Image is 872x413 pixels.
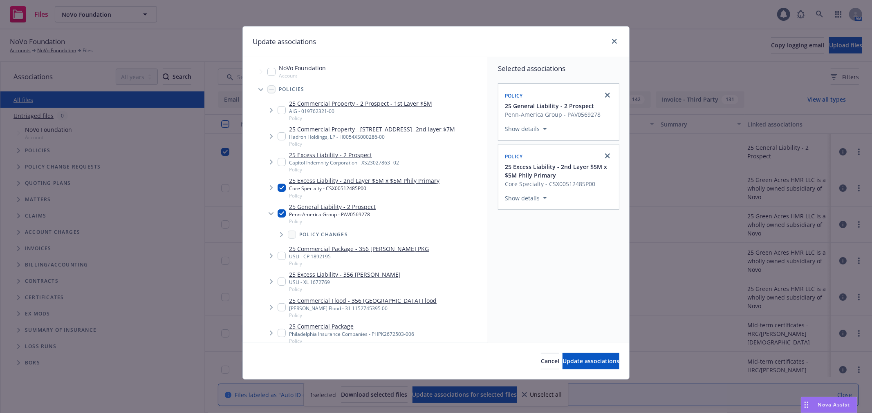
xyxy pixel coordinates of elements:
span: Selected associations [498,64,619,73]
button: Cancel [541,353,559,369]
div: Drag to move [801,397,811,413]
span: Policy [289,312,437,319]
span: Policy [505,92,523,99]
button: Update associations [563,353,619,369]
span: Update associations [563,357,619,365]
span: Policy changes [299,232,348,237]
div: USLI - XL 1672769 [289,279,401,286]
a: close [610,36,619,46]
span: Policy [289,166,399,173]
a: close [603,151,612,161]
a: 25 Excess Liability - 2 Prospect [289,151,399,159]
span: Policy [505,153,523,160]
a: 25 Commercial Property - [STREET_ADDRESS] -2nd layer $7M [289,125,455,133]
a: 25 Commercial Property - 2 Prospect - 1st Layer $5M [289,99,432,108]
div: Philadelphia Insurance Companies - PHPK2672503-006 [289,331,414,338]
span: Nova Assist [818,401,850,408]
div: Hadron Holdings, LP - H0054XS000286-00 [289,133,455,140]
span: 25 General Liability - 2 Prospect [505,102,594,110]
span: Policy [289,286,401,293]
button: 25 Excess Liability - 2nd Layer $5M x $5M Phily Primary [505,162,614,180]
span: Policy [289,338,414,344]
a: 25 Commercial Package [289,322,414,331]
div: USLI - CP 1892195 [289,253,429,260]
div: Penn-America Group - PAV0569278 [289,211,376,218]
button: Show details [502,193,550,203]
span: Policy [289,218,376,225]
h1: Update associations [253,36,316,47]
div: AIG - 019762321-00 [289,108,432,115]
a: 25 Excess Liability - 2nd Layer $5M x $5M Phily Primary [289,176,439,185]
span: Core Specialty - CSX00512485P00 [505,180,614,188]
span: Policy [289,140,455,147]
div: [PERSON_NAME] Flood - 31 1152745395 00 [289,305,437,312]
span: Cancel [541,357,559,365]
span: Penn-America Group - PAV0569278 [505,110,601,119]
button: Show details [502,124,550,134]
span: Policy [289,260,429,267]
a: 25 General Liability - 2 Prospect [289,202,376,211]
span: NoVo Foundation [279,64,326,72]
span: Policies [279,87,305,92]
button: Nova Assist [801,397,857,413]
a: 25 Commercial Flood - 356 [GEOGRAPHIC_DATA] Flood [289,296,437,305]
div: Capitol Indemnity Corporation - XS23027863--02 [289,159,399,166]
button: 25 General Liability - 2 Prospect [505,102,601,110]
span: Policy [289,192,439,199]
div: Core Specialty - CSX00512485P00 [289,185,439,192]
span: Policy [289,115,432,122]
a: close [603,90,612,100]
a: 25 Excess Liability - 356 [PERSON_NAME] [289,270,401,279]
a: 25 Commercial Package - 356 [PERSON_NAME] PKG [289,244,429,253]
span: Account [279,72,326,79]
